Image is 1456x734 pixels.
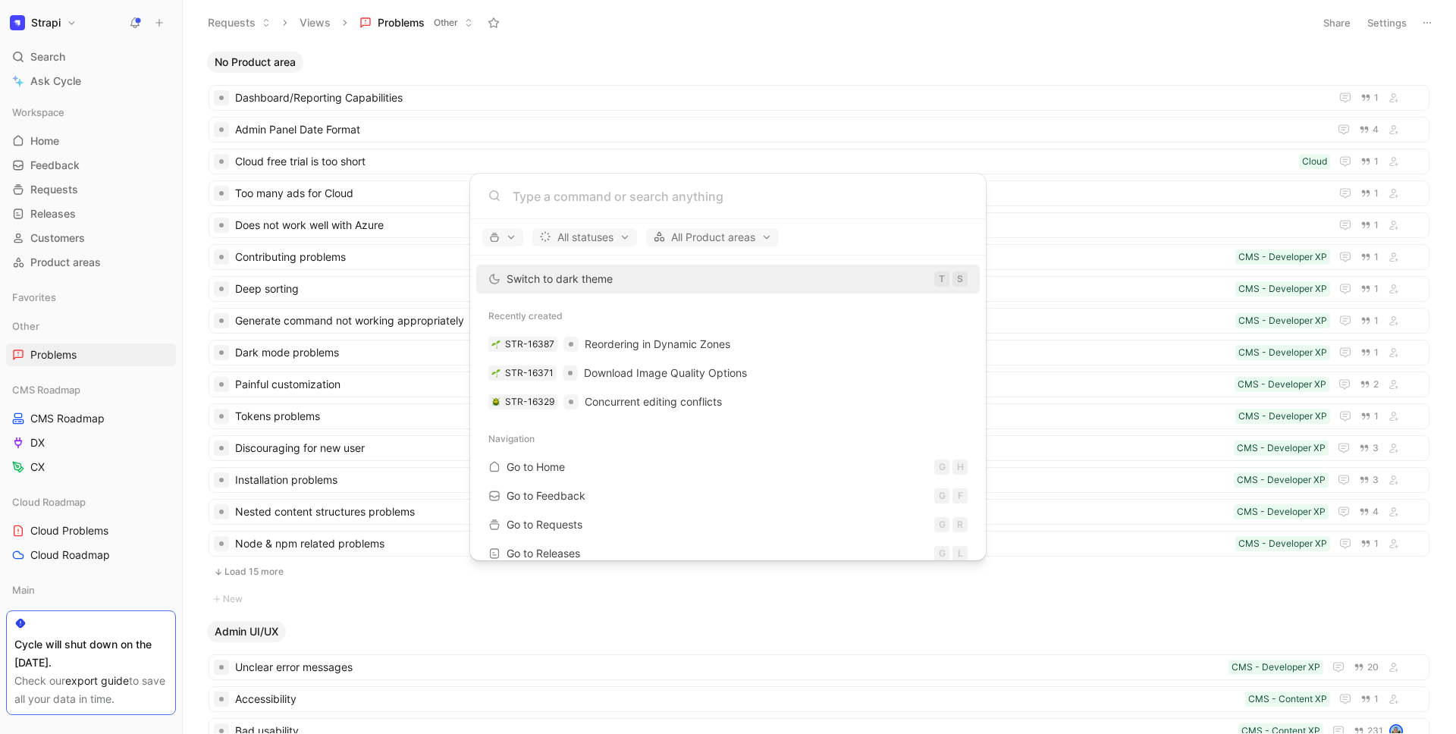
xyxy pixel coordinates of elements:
[476,330,980,359] a: 🌱STR-16387Reordering in Dynamic Zones
[585,337,730,350] span: Reordering in Dynamic Zones
[507,547,580,560] span: Go to Releases
[934,517,949,532] div: G
[584,366,747,379] span: Download Image Quality Options
[952,546,968,561] div: L
[653,228,772,246] span: All Product areas
[952,517,968,532] div: R
[532,228,637,246] button: All statuses
[476,481,980,510] a: Go to FeedbackGF
[952,271,968,287] div: S
[507,272,613,285] span: Switch to dark theme
[505,394,554,409] div: STR-16329
[952,488,968,503] div: F
[470,303,986,330] div: Recently created
[513,187,968,205] input: Type a command or search anything
[505,365,554,381] div: STR-16371
[507,518,582,531] span: Go to Requests
[491,369,500,378] img: 🌱
[585,395,722,408] span: Concurrent editing conflicts
[476,359,980,387] a: 🌱STR-16371Download Image Quality Options
[476,387,980,416] a: 🪲STR-16329Concurrent editing conflicts
[507,460,565,473] span: Go to Home
[476,453,980,481] a: Go to HomeGH
[476,510,980,539] a: Go to RequestsGR
[934,271,949,287] div: T
[476,539,980,568] a: Go to ReleasesGL
[507,489,585,502] span: Go to Feedback
[491,340,500,349] img: 🌱
[505,337,554,352] div: STR-16387
[539,228,630,246] span: All statuses
[952,460,968,475] div: H
[491,397,500,406] img: 🪲
[934,460,949,475] div: G
[476,265,980,293] button: Switch to dark themeTS
[646,228,779,246] button: All Product areas
[934,546,949,561] div: G
[470,425,986,453] div: Navigation
[934,488,949,503] div: G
